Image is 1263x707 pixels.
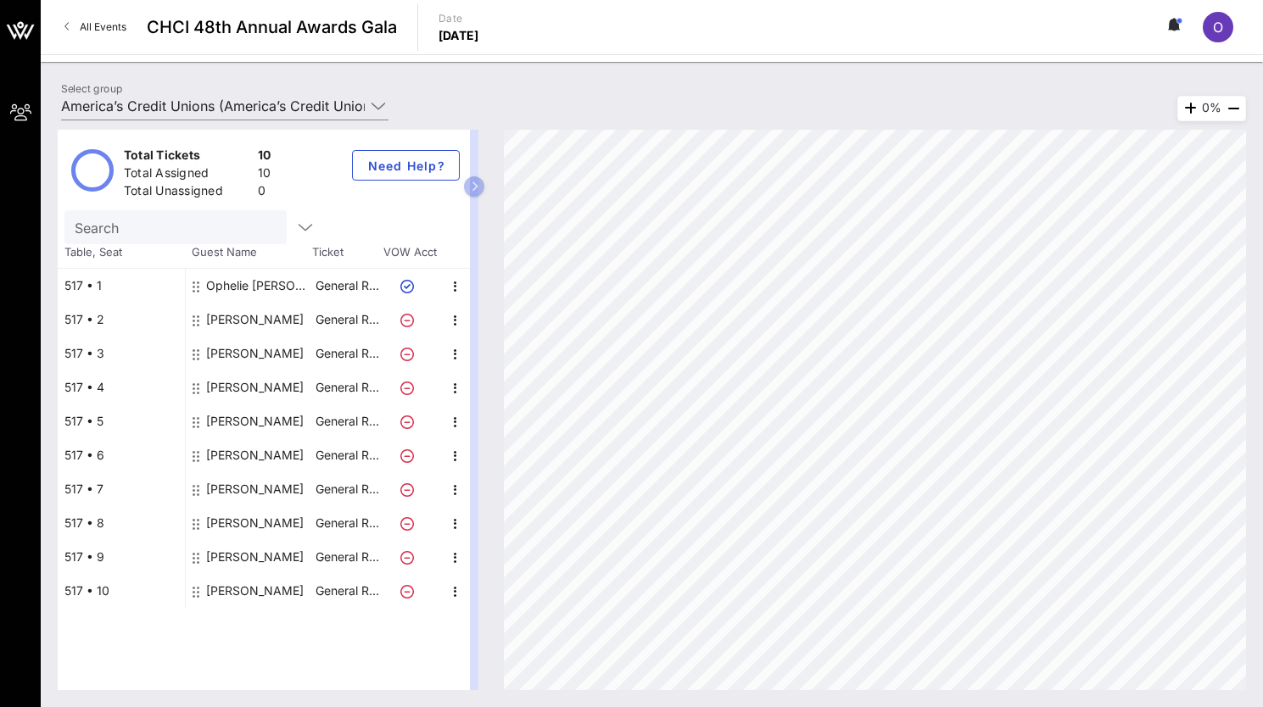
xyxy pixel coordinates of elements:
span: Guest Name [185,244,312,261]
div: 517 • 3 [58,337,185,370]
div: 0% [1177,96,1246,121]
div: 517 • 8 [58,506,185,540]
p: Date [439,10,479,27]
a: All Events [54,14,137,41]
div: Ophelie Maurice [206,269,313,303]
div: 517 • 4 [58,370,185,404]
div: Juan Fernandez [206,337,304,370]
div: 10 [258,147,271,168]
span: All Events [80,20,126,33]
div: 517 • 5 [58,404,185,438]
div: 517 • 9 [58,540,185,574]
div: Adrian Velazquez [206,303,304,337]
div: Total Tickets [124,147,251,168]
p: General R… [313,506,381,540]
div: 517 • 6 [58,438,185,472]
p: General R… [313,438,381,472]
span: O [1213,19,1223,36]
p: [DATE] [439,27,479,44]
p: General R… [313,540,381,574]
div: Stephanie Cuevas [206,370,304,404]
div: 10 [258,164,271,186]
label: Select group [61,82,122,95]
p: General R… [313,370,381,404]
div: Sandrine Maurice [206,506,304,540]
p: General R… [313,269,381,303]
div: Javier Cuebas [206,540,304,574]
span: CHCI 48th Annual Awards Gala [147,14,397,40]
span: Table, Seat [58,244,185,261]
span: Need Help? [366,159,445,173]
p: General R… [313,404,381,438]
div: 517 • 1 [58,269,185,303]
div: 0 [258,182,271,203]
p: General R… [313,337,381,370]
div: Gordon Holzberg [206,404,304,438]
span: VOW Acct [380,244,439,261]
div: 517 • 10 [58,574,185,608]
button: Need Help? [352,150,460,181]
p: General R… [313,472,381,506]
p: General R… [313,574,381,608]
p: General R… [313,303,381,337]
div: Grace Sanchez [206,438,304,472]
div: O [1203,12,1233,42]
div: 517 • 2 [58,303,185,337]
div: Robert Suarez [206,472,304,506]
div: 517 • 7 [58,472,185,506]
span: Ticket [312,244,380,261]
div: Total Unassigned [124,182,251,203]
div: Andy Byun [206,574,304,608]
div: Total Assigned [124,164,251,186]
